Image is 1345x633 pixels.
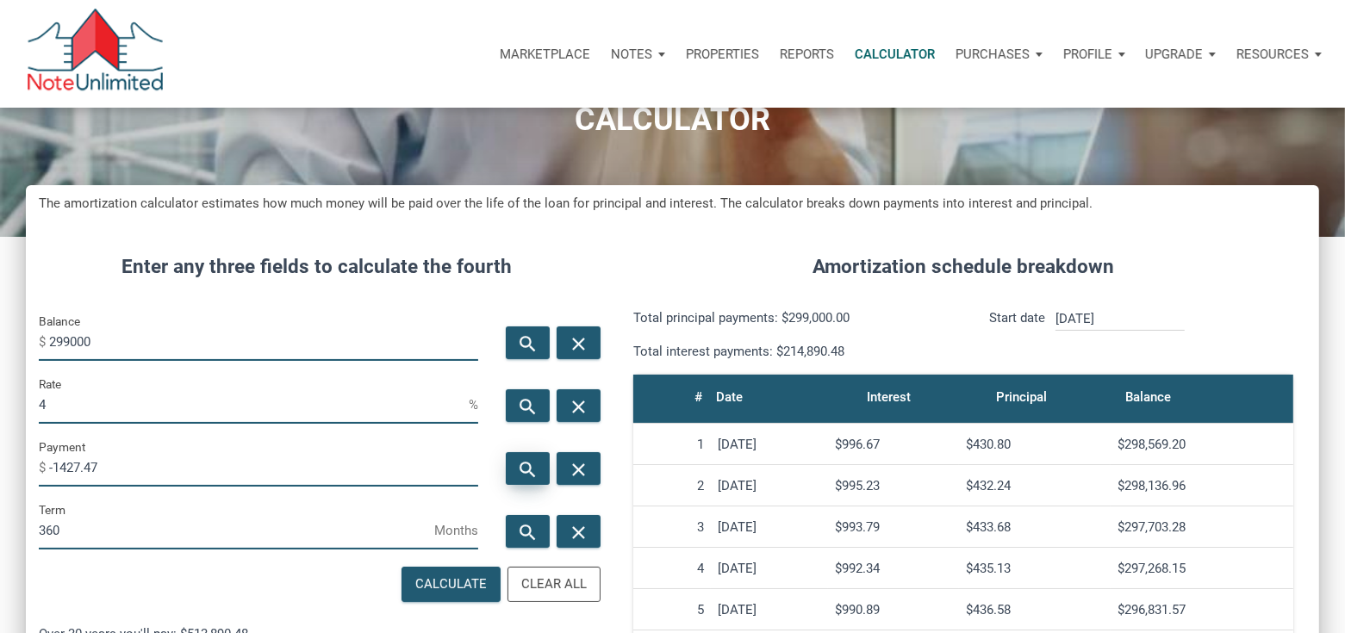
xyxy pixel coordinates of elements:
button: Purchases [945,28,1053,80]
div: Interest [867,385,911,409]
div: [DATE] [718,519,821,535]
div: [DATE] [718,561,821,576]
div: $993.79 [835,519,952,535]
button: Profile [1053,28,1136,80]
p: Start date [989,307,1045,362]
p: Properties [686,47,759,62]
span: $ [39,454,49,481]
label: Payment [39,437,85,457]
div: $995.23 [835,478,952,493]
h1: CALCULATOR [13,102,1332,138]
p: Total principal payments: $299,000.00 [633,307,950,328]
div: $433.68 [966,519,1104,535]
div: $296,831.57 [1118,602,1286,617]
button: Marketplace [489,28,601,80]
button: Calculate [402,567,501,602]
button: close [557,452,601,485]
p: Calculator [855,47,935,62]
div: $996.67 [835,437,952,452]
input: Payment [49,448,478,487]
a: Properties [676,28,769,80]
input: Rate [39,385,469,424]
div: [DATE] [718,478,821,493]
div: $297,703.28 [1118,519,1286,535]
button: close [557,515,601,548]
div: 3 [640,519,703,535]
div: Date [716,385,743,409]
div: Balance [1125,385,1171,409]
button: Upgrade [1135,28,1226,80]
p: Reports [780,47,834,62]
i: search [518,396,539,418]
button: search [506,515,550,548]
div: # [694,385,702,409]
p: Marketplace [500,47,590,62]
label: Term [39,500,65,520]
span: Months [434,517,478,544]
div: $992.34 [835,561,952,576]
i: close [569,333,589,355]
div: $298,136.96 [1118,478,1286,493]
p: Notes [611,47,652,62]
h4: Amortization schedule breakdown [620,252,1306,282]
button: Reports [769,28,844,80]
input: Term [39,511,434,549]
div: $298,569.20 [1118,437,1286,452]
label: Rate [39,374,61,394]
h4: Enter any three fields to calculate the fourth [39,252,595,282]
button: Clear All [507,567,601,602]
button: search [506,452,550,485]
a: Calculator [844,28,945,80]
img: NoteUnlimited [26,9,165,99]
i: close [569,396,589,418]
div: 2 [640,478,703,493]
div: $436.58 [966,602,1104,617]
p: Purchases [956,47,1030,62]
span: % [469,391,478,419]
div: 4 [640,561,703,576]
div: $432.24 [966,478,1104,493]
div: Principal [996,385,1047,409]
p: Profile [1063,47,1112,62]
button: Resources [1226,28,1332,80]
h5: The amortization calculator estimates how much money will be paid over the life of the loan for p... [39,194,1306,214]
label: Balance [39,311,80,332]
div: $990.89 [835,602,952,617]
div: 1 [640,437,703,452]
p: Upgrade [1145,47,1203,62]
div: [DATE] [718,602,821,617]
i: search [518,459,539,481]
button: Notes [601,28,676,80]
p: Resources [1236,47,1309,62]
div: $297,268.15 [1118,561,1286,576]
button: close [557,326,601,359]
p: Total interest payments: $214,890.48 [633,341,950,362]
span: $ [39,328,49,356]
i: close [569,459,589,481]
i: search [518,522,539,543]
div: Calculate [415,574,487,594]
div: Clear All [521,574,587,594]
button: close [557,389,601,422]
div: $435.13 [966,561,1104,576]
div: [DATE] [718,437,821,452]
div: $430.80 [966,437,1104,452]
button: search [506,389,550,422]
i: close [569,522,589,543]
i: search [518,333,539,355]
input: Balance [49,322,478,361]
button: search [506,326,550,359]
div: 5 [640,602,703,617]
